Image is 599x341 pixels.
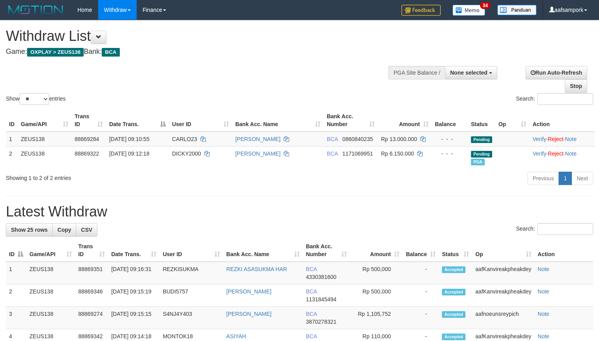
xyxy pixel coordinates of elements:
td: - [403,307,439,329]
th: Op: activate to sort column ascending [495,109,529,132]
th: Action [535,239,593,262]
td: BUDI5757 [159,284,223,307]
td: 88869351 [75,262,108,284]
input: Search: [537,223,593,235]
span: Pending [471,136,492,143]
span: 88869284 [75,136,99,142]
a: Note [538,288,550,295]
td: 1 [6,262,26,284]
div: PGA Site Balance / [388,66,445,79]
span: BCA [306,333,317,339]
a: Note [538,266,550,272]
a: [PERSON_NAME] [226,311,271,317]
div: Showing 1 to 2 of 2 entries [6,171,244,182]
img: panduan.png [497,5,537,15]
img: Feedback.jpg [401,5,441,16]
a: Verify [533,136,546,142]
span: Copy [57,227,71,233]
th: Balance [432,109,468,132]
a: [PERSON_NAME] [235,136,280,142]
td: ZEUS138 [26,262,75,284]
h1: Withdraw List [6,28,392,44]
span: BCA [306,311,317,317]
a: [PERSON_NAME] [226,288,271,295]
th: Game/API: activate to sort column ascending [26,239,75,262]
span: BCA [102,48,119,57]
td: [DATE] 09:16:31 [108,262,159,284]
th: Status: activate to sort column ascending [439,239,472,262]
td: ZEUS138 [26,307,75,329]
span: Rp 6.150.000 [381,150,414,157]
td: Rp 1,105,752 [350,307,403,329]
img: MOTION_logo.png [6,4,66,16]
span: None selected [450,70,487,76]
a: Copy [52,223,76,236]
th: Trans ID: activate to sort column ascending [75,239,108,262]
h1: Latest Withdraw [6,204,593,220]
span: Accepted [442,334,465,340]
th: Date Trans.: activate to sort column descending [106,109,169,132]
span: Rp 13.000.000 [381,136,417,142]
td: ZEUS138 [26,284,75,307]
img: Button%20Memo.svg [452,5,485,16]
td: 2 [6,146,18,169]
span: Copy 4330381600 to clipboard [306,274,337,280]
th: ID [6,109,18,132]
a: Note [538,311,550,317]
a: ASIYAH [226,333,246,339]
span: Copy 1171069951 to clipboard [343,150,373,157]
th: Op: activate to sort column ascending [472,239,534,262]
span: 34 [480,2,491,9]
a: Previous [528,172,559,185]
th: Trans ID: activate to sort column ascending [71,109,106,132]
span: Copy 0860840235 to clipboard [343,136,373,142]
td: 1 [6,132,18,147]
a: REZKI ASASUKMA HAR [226,266,287,272]
h4: Game: Bank: [6,48,392,56]
td: 88869274 [75,307,108,329]
th: Bank Acc. Number: activate to sort column ascending [303,239,350,262]
a: Reject [548,150,564,157]
th: Amount: activate to sort column ascending [350,239,403,262]
span: Accepted [442,266,465,273]
span: BCA [306,288,317,295]
td: - [403,284,439,307]
select: Showentries [20,93,49,105]
th: Amount: activate to sort column ascending [378,109,432,132]
a: Note [565,150,577,157]
span: Pending [471,151,492,158]
th: Bank Acc. Name: activate to sort column ascending [223,239,303,262]
a: Reject [548,136,564,142]
label: Search: [516,93,593,105]
span: OXPLAY > ZEUS138 [27,48,84,57]
span: CARLO23 [172,136,197,142]
th: User ID: activate to sort column ascending [159,239,223,262]
th: Action [529,109,595,132]
th: Status [468,109,495,132]
td: Rp 500,000 [350,262,403,284]
label: Show entries [6,93,66,105]
td: [DATE] 09:15:19 [108,284,159,307]
span: Accepted [442,289,465,295]
th: Bank Acc. Name: activate to sort column ascending [232,109,324,132]
td: S4NJ4Y403 [159,307,223,329]
button: None selected [445,66,497,79]
th: Date Trans.: activate to sort column ascending [108,239,159,262]
span: BCA [327,136,338,142]
div: - - - [435,135,465,143]
span: Marked by aafnoeunsreypich [471,159,485,165]
span: BCA [327,150,338,157]
span: [DATE] 09:12:18 [109,150,149,157]
td: REZKISUKMA [159,262,223,284]
span: Show 25 rows [11,227,48,233]
td: 3 [6,307,26,329]
td: Rp 500,000 [350,284,403,307]
a: [PERSON_NAME] [235,150,280,157]
td: ZEUS138 [18,146,71,169]
span: [DATE] 09:10:55 [109,136,149,142]
a: Run Auto-Refresh [526,66,587,79]
a: Note [538,333,550,339]
a: CSV [76,223,97,236]
a: Show 25 rows [6,223,53,236]
td: 88869346 [75,284,108,307]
